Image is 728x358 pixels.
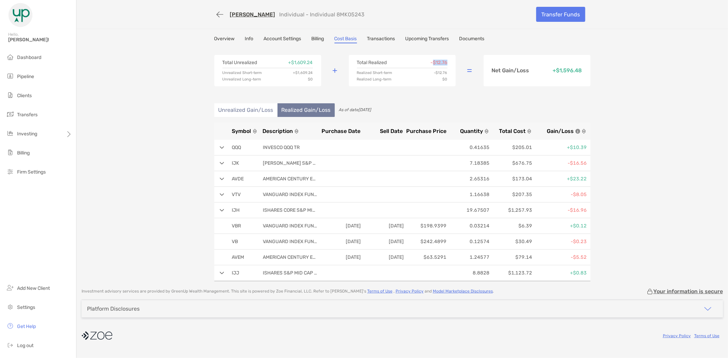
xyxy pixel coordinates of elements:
img: transfers icon [6,110,14,118]
span: Pipeline [17,74,34,79]
p: VBR [232,222,259,230]
p: 19.67507 [449,206,489,214]
a: Transactions [367,36,395,43]
span: [PERSON_NAME]! [8,37,72,43]
p: -$12.76 [431,60,447,65]
img: arrow open row [220,209,224,212]
span: Log out [17,343,33,348]
p: 1.16638 [449,190,489,199]
img: get-help icon [6,322,14,330]
p: [DATE] [321,222,361,230]
a: Upcoming Transfers [405,36,449,43]
p: $1,257.93 [492,206,532,214]
p: $676.75 [492,159,532,167]
img: clients icon [6,91,14,99]
p: Net Gain/Loss [492,68,529,73]
p: $79.14 [492,253,532,262]
p: 0.03214 [449,222,489,230]
a: Privacy Policy [396,289,424,294]
p: + $1,596.48 [553,68,582,73]
span: Sell Date [380,128,403,134]
button: Sell Date [363,128,403,134]
img: company logo [82,328,112,343]
button: Description [262,128,318,134]
span: Gain/Loss [547,128,574,134]
span: Firm Settings [17,169,46,175]
p: Investment advisory services are provided by GreenUp Wealth Management . This site is powered by ... [82,289,494,294]
img: billing icon [6,148,14,156]
p: VANGUARD INDEX FUNDS [263,237,317,246]
p: $63.5291 [406,253,446,262]
p: 0.41635 [449,143,489,152]
p: QQQ [232,143,259,152]
p: -$5.52 [535,253,587,262]
span: Symbol [232,128,251,134]
img: add_new_client icon [6,284,14,292]
img: firm-settings icon [6,167,14,176]
p: $0 [308,77,313,81]
p: [DATE] [321,237,361,246]
img: logout icon [6,341,14,349]
div: Platform Disclosures [87,305,140,312]
img: icon arrow [704,305,712,313]
button: Quantity [449,128,489,134]
p: Realized Short-term [357,71,392,75]
p: [PERSON_NAME] S&P MID CAP 400 GROWTH [263,159,317,167]
a: Privacy Policy [663,333,691,338]
p: $30.49 [492,237,532,246]
a: Info [245,36,254,43]
span: Billing [17,150,30,156]
p: $242.4899 [406,237,446,246]
p: ISHARES S&P MID CAP 400 VALUE [263,269,317,277]
p: INVESCO QQQ TR [263,143,317,152]
p: IJH [232,206,259,214]
button: Purchase Price [406,128,447,134]
a: Cost Basis [334,36,357,43]
img: icon info [575,129,580,134]
img: arrow open row [220,178,224,180]
p: Unrealized Long-term [223,77,261,81]
a: Model Marketplace Disclosures [433,289,493,294]
p: Your information is secure [653,288,723,295]
p: 2.65316 [449,175,489,183]
li: Unrealized Gain/Loss [214,103,277,117]
p: Realized Long-term [357,77,392,81]
span: Total Cost [499,128,526,134]
p: VANGUARD INDEX FUNDS [263,222,317,230]
img: Zoe Logo [8,3,33,27]
img: arrow open row [220,146,224,149]
img: sort [294,129,299,134]
span: Get Help [17,324,36,329]
p: IJK [232,159,259,167]
p: -$8.05 [535,190,587,199]
p: VANGUARD INDEX FUNDS [263,190,317,199]
p: 0.12574 [449,237,489,246]
img: settings icon [6,303,14,311]
p: $198.9399 [406,222,446,230]
p: $0 [443,77,447,81]
a: Terms of Use [367,289,392,294]
a: Documents [459,36,485,43]
p: IJJ [232,269,259,277]
p: $207.35 [492,190,532,199]
p: +$0.12 [535,222,587,230]
img: arrow open row [220,193,224,196]
span: Description [262,128,293,134]
p: [DATE] [364,253,404,262]
span: Settings [17,304,35,310]
img: sort [253,129,257,134]
p: VB [232,237,259,246]
p: + $1,609.24 [293,71,313,75]
p: +$10.39 [535,143,587,152]
img: arrow open row [220,162,224,165]
p: -$12.76 [434,71,447,75]
button: Gain/Lossicon info [534,128,586,134]
p: -$0.23 [535,237,587,246]
p: ISHARES CORE S&P MID CAP ETF [263,206,317,214]
p: Individual - Individual 8MK05243 [280,11,365,18]
a: Overview [214,36,235,43]
p: $205.01 [492,143,532,152]
p: VTV [232,190,259,199]
a: Account Settings [264,36,301,43]
img: dashboard icon [6,53,14,61]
